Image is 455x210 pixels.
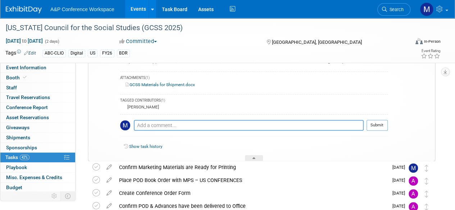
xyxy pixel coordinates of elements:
[6,164,27,170] span: Playbook
[23,75,27,79] i: Booth reservation complete
[120,98,388,104] div: TAGGED CONTRIBUTORS
[421,49,440,53] div: Event Rating
[0,133,75,143] a: Shipments
[272,39,361,45] span: [GEOGRAPHIC_DATA], [GEOGRAPHIC_DATA]
[6,65,46,70] span: Event Information
[5,38,43,44] span: [DATE] [DATE]
[0,183,75,192] a: Budget
[6,104,48,110] span: Conference Report
[0,173,75,182] a: Misc. Expenses & Credits
[115,187,388,199] div: Create Conference Order Form
[145,76,150,80] span: (1)
[0,123,75,132] a: Giveaways
[88,50,97,57] div: US
[103,190,115,196] a: edit
[117,50,130,57] div: BDR
[6,125,29,130] span: Giveaways
[115,174,388,186] div: Place POD Book Order with MPS – US CONFERENCES
[100,50,114,57] div: FY26
[115,161,388,173] div: Confirm Marketing Materials are Ready for Printing
[0,113,75,122] a: Asset Reservations
[6,115,49,120] span: Asset Reservations
[44,39,59,44] span: (2 days)
[103,177,115,183] a: edit
[5,49,36,57] td: Tags
[425,178,428,185] i: Move task
[409,176,418,186] img: Amanda Oney
[126,82,195,87] a: GCSS Materials for Shipment.docx
[392,178,409,183] span: [DATE]
[24,51,36,56] a: Edit
[3,22,404,34] div: [US_STATE] Council for the Social Studies (GCSS 2025)
[20,155,29,160] span: 42%
[129,144,162,149] a: Show task history
[0,93,75,102] a: Travel Reservations
[0,73,75,83] a: Booth
[367,120,388,131] button: Submit
[0,83,75,93] a: Staff
[392,165,409,170] span: [DATE]
[420,3,433,16] img: Mark Strong
[425,165,428,172] i: Move task
[6,135,30,140] span: Shipments
[6,85,17,90] span: Staff
[6,94,50,100] span: Travel Reservations
[415,38,423,44] img: Format-Inperson.png
[0,163,75,172] a: Playbook
[0,63,75,73] a: Event Information
[0,103,75,112] a: Conference Report
[6,6,42,13] img: ExhibitDay
[68,50,85,57] div: Digital
[0,153,75,162] a: Tasks42%
[50,6,114,12] span: A&P Conference Workspace
[424,39,441,44] div: In-Person
[120,75,388,81] div: ATTACHMENTS
[161,98,165,102] span: (1)
[6,145,37,150] span: Sponsorships
[103,164,115,171] a: edit
[6,75,28,80] span: Booth
[103,203,115,209] a: edit
[377,3,410,16] a: Search
[425,191,428,197] i: Move task
[21,38,28,44] span: to
[387,7,404,12] span: Search
[5,154,29,160] span: Tasks
[6,174,62,180] span: Misc. Expenses & Credits
[117,38,160,45] button: Committed
[48,191,61,201] td: Personalize Event Tab Strip
[120,120,130,130] img: Mark Strong
[6,185,22,190] span: Budget
[126,104,159,109] div: [PERSON_NAME]
[61,191,76,201] td: Toggle Event Tabs
[409,163,418,173] img: Mark Strong
[392,191,409,196] span: [DATE]
[409,189,418,199] img: Amanda Oney
[0,143,75,153] a: Sponsorships
[392,204,409,209] span: [DATE]
[42,50,66,57] div: ABC-CLIO
[377,37,441,48] div: Event Format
